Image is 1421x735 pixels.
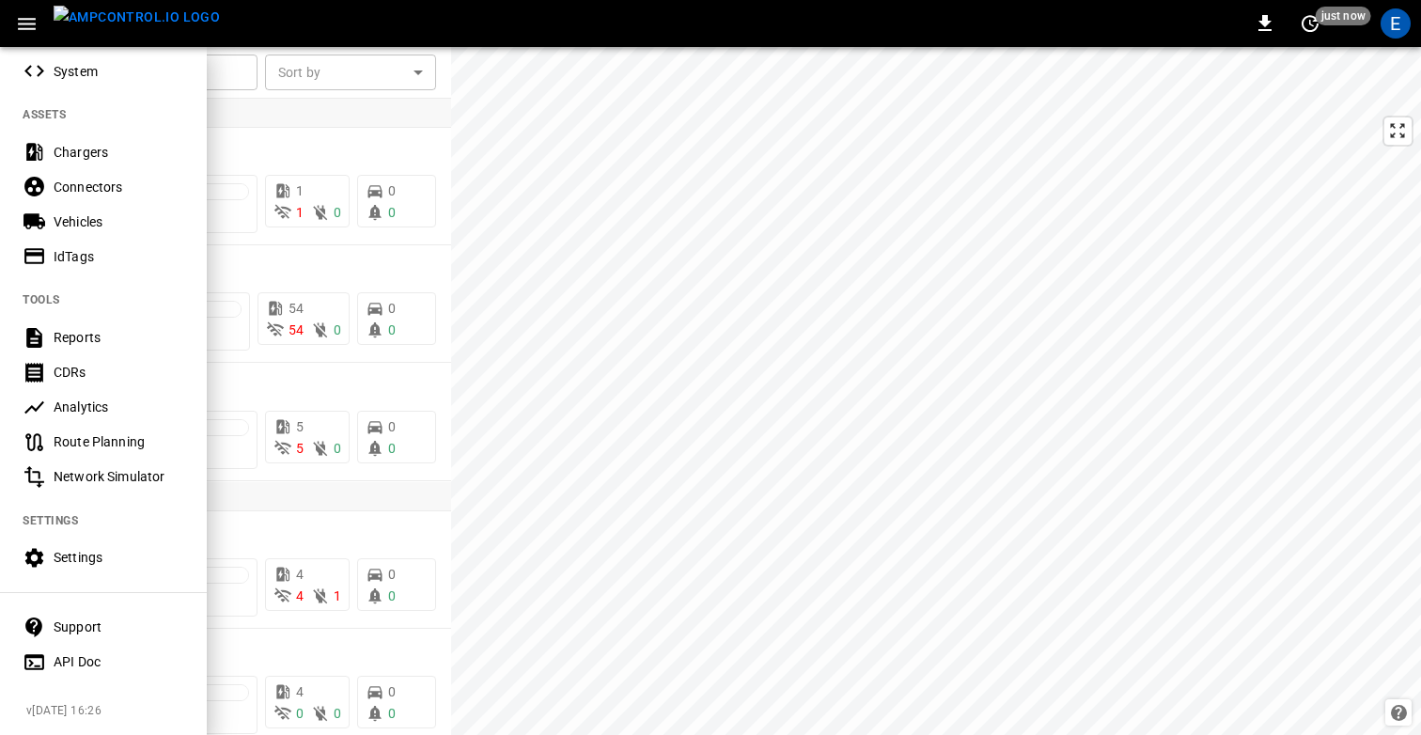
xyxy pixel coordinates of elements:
[54,467,184,486] div: Network Simulator
[1381,8,1411,39] div: profile-icon
[54,178,184,196] div: Connectors
[54,432,184,451] div: Route Planning
[54,363,184,382] div: CDRs
[54,247,184,266] div: IdTags
[1316,7,1371,25] span: just now
[54,328,184,347] div: Reports
[54,62,184,81] div: System
[26,702,192,721] span: v [DATE] 16:26
[54,212,184,231] div: Vehicles
[54,143,184,162] div: Chargers
[1295,8,1325,39] button: set refresh interval
[54,398,184,416] div: Analytics
[54,618,184,636] div: Support
[54,6,220,29] img: ampcontrol.io logo
[54,652,184,671] div: API Doc
[54,548,184,567] div: Settings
